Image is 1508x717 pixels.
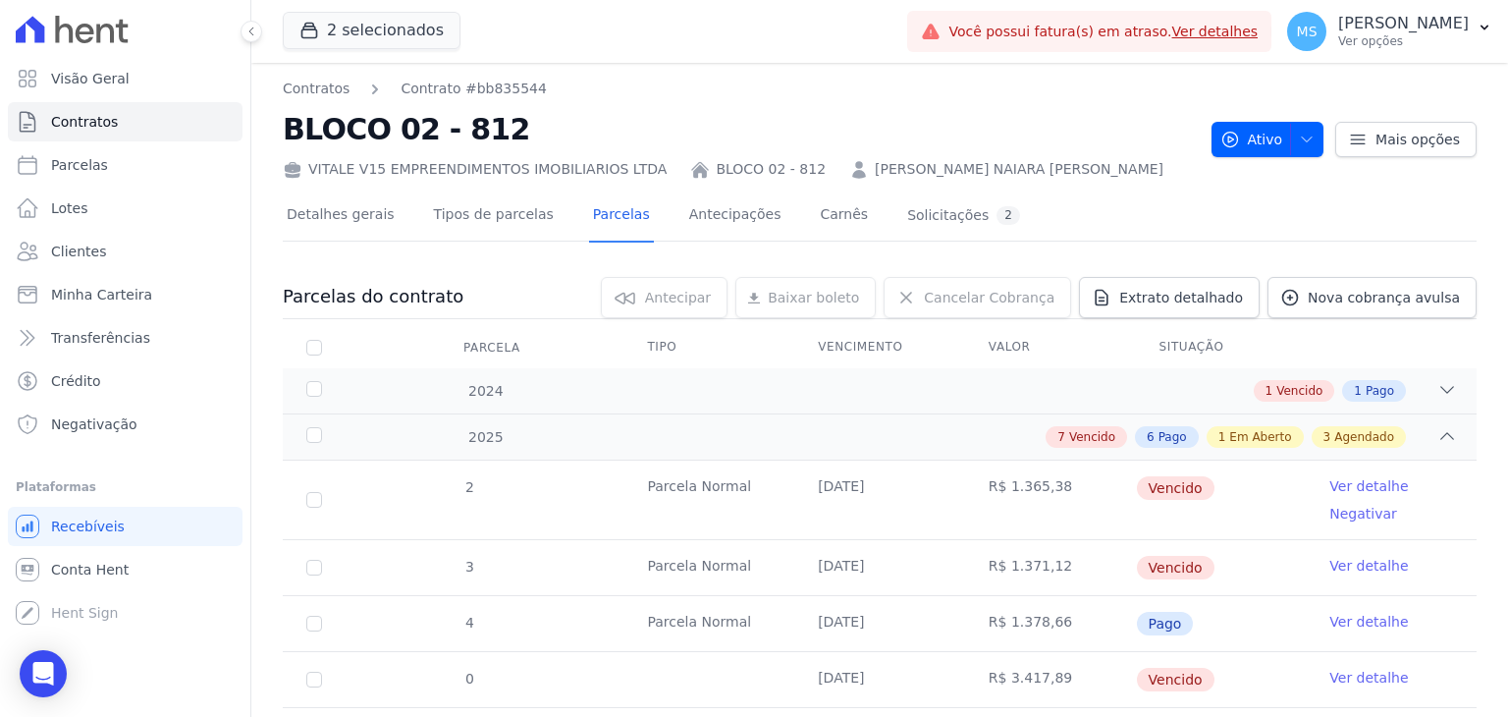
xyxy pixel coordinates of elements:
[1329,612,1408,632] a: Ver detalhe
[1267,277,1477,318] a: Nova cobrança avulsa
[794,652,965,707] td: [DATE]
[430,191,558,243] a: Tipos de parcelas
[51,517,125,536] span: Recebíveis
[306,616,322,632] input: Só é possível selecionar pagamentos em aberto
[463,559,474,575] span: 3
[8,507,242,546] a: Recebíveis
[283,79,547,99] nav: Breadcrumb
[1137,612,1194,635] span: Pago
[20,650,67,697] div: Open Intercom Messenger
[1308,288,1460,307] span: Nova cobrança avulsa
[283,107,1196,151] h2: BLOCO 02 - 812
[794,596,965,651] td: [DATE]
[8,318,242,358] a: Transferências
[794,540,965,595] td: [DATE]
[623,596,794,651] td: Parcela Normal
[685,191,785,243] a: Antecipações
[1218,428,1226,446] span: 1
[51,414,137,434] span: Negativação
[1266,382,1273,400] span: 1
[283,159,667,180] div: VITALE V15 EMPREENDIMENTOS IMOBILIARIOS LTDA
[1229,428,1291,446] span: Em Aberto
[283,12,460,49] button: 2 selecionados
[1212,122,1324,157] button: Ativo
[463,479,474,495] span: 2
[8,189,242,228] a: Lotes
[1329,476,1408,496] a: Ver detalhe
[623,461,794,539] td: Parcela Normal
[8,550,242,589] a: Conta Hent
[1329,668,1408,688] a: Ver detalhe
[1338,14,1469,33] p: [PERSON_NAME]
[1375,130,1460,149] span: Mais opções
[306,672,322,688] input: default
[875,159,1163,180] a: [PERSON_NAME] NAIARA [PERSON_NAME]
[51,198,88,218] span: Lotes
[1276,382,1322,400] span: Vencido
[8,361,242,401] a: Crédito
[1329,506,1397,522] a: Negativar
[306,492,322,508] input: default
[965,540,1136,595] td: R$ 1.371,12
[623,540,794,595] td: Parcela Normal
[903,191,1024,243] a: Solicitações2
[283,79,350,99] a: Contratos
[589,191,654,243] a: Parcelas
[965,327,1136,368] th: Valor
[907,206,1020,225] div: Solicitações
[51,328,150,348] span: Transferências
[965,461,1136,539] td: R$ 1.365,38
[51,69,130,88] span: Visão Geral
[965,596,1136,651] td: R$ 1.378,66
[1057,428,1065,446] span: 7
[1079,277,1260,318] a: Extrato detalhado
[401,79,547,99] a: Contrato #bb835544
[51,155,108,175] span: Parcelas
[948,22,1258,42] span: Você possui fatura(s) em atraso.
[1136,327,1307,368] th: Situação
[1147,428,1155,446] span: 6
[283,191,399,243] a: Detalhes gerais
[1323,428,1331,446] span: 3
[1220,122,1283,157] span: Ativo
[1137,668,1214,691] span: Vencido
[463,671,474,687] span: 0
[1366,382,1394,400] span: Pago
[1271,4,1508,59] button: MS [PERSON_NAME] Ver opções
[283,285,463,308] h3: Parcelas do contrato
[816,191,872,243] a: Carnês
[1329,556,1408,576] a: Ver detalhe
[8,275,242,314] a: Minha Carteira
[1338,33,1469,49] p: Ver opções
[8,59,242,98] a: Visão Geral
[794,327,965,368] th: Vencimento
[8,145,242,185] a: Parcelas
[440,328,544,367] div: Parcela
[51,112,118,132] span: Contratos
[306,560,322,576] input: default
[51,371,101,391] span: Crédito
[794,461,965,539] td: [DATE]
[283,79,1196,99] nav: Breadcrumb
[1297,25,1318,38] span: MS
[1172,24,1259,39] a: Ver detalhes
[51,242,106,261] span: Clientes
[1334,428,1394,446] span: Agendado
[8,232,242,271] a: Clientes
[1354,382,1362,400] span: 1
[965,652,1136,707] td: R$ 3.417,89
[51,560,129,579] span: Conta Hent
[996,206,1020,225] div: 2
[8,405,242,444] a: Negativação
[463,615,474,631] span: 4
[8,102,242,141] a: Contratos
[1119,288,1243,307] span: Extrato detalhado
[16,475,235,499] div: Plataformas
[1137,476,1214,500] span: Vencido
[623,327,794,368] th: Tipo
[51,285,152,304] span: Minha Carteira
[1335,122,1477,157] a: Mais opções
[716,159,826,180] a: BLOCO 02 - 812
[1069,428,1115,446] span: Vencido
[1137,556,1214,579] span: Vencido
